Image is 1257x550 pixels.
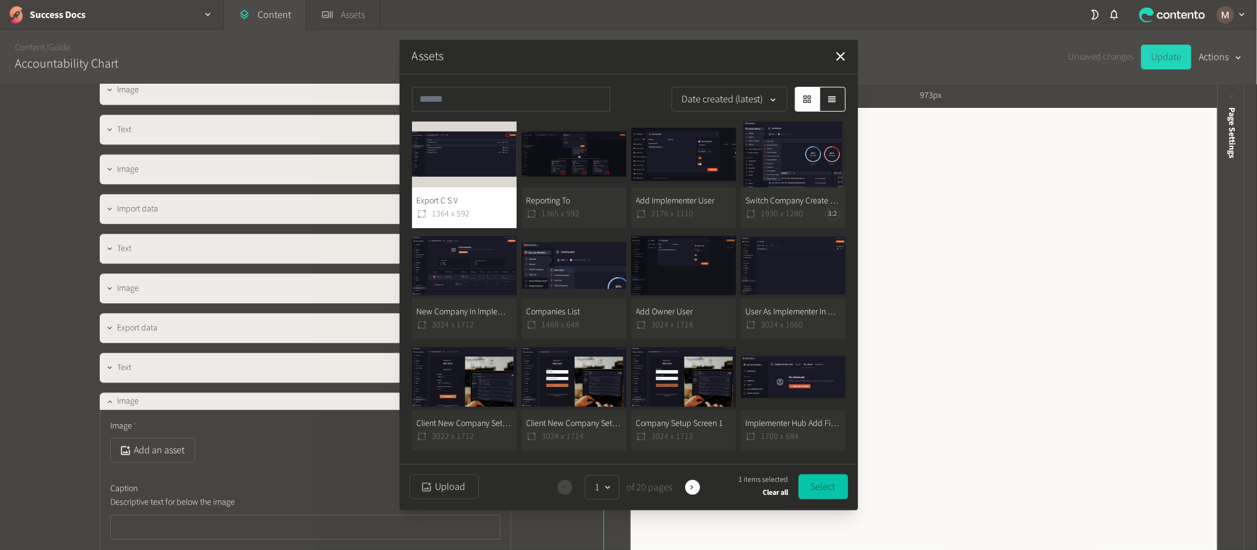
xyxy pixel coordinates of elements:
[672,87,787,112] button: Date created (latest)
[412,47,444,66] button: Assets
[739,474,789,486] span: 1 items selected
[410,474,479,499] button: Upload
[763,486,789,500] button: Clear all
[585,475,620,500] button: 1
[799,474,848,499] button: Select
[624,480,673,495] span: of 20 pages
